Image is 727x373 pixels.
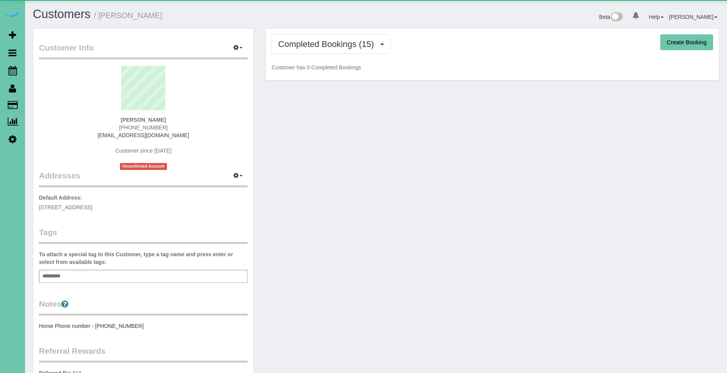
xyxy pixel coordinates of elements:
legend: Tags [39,227,248,244]
span: [STREET_ADDRESS] [39,204,92,210]
strong: [PERSON_NAME] [121,117,166,123]
legend: Notes [39,298,248,316]
a: [PERSON_NAME] [669,14,717,20]
img: Automaid Logo [5,8,20,18]
span: Customer since [DATE] [115,148,171,154]
button: Completed Bookings (15) [272,34,390,54]
p: Customer has 0 Completed Bookings [272,64,713,71]
pre: Home Phone number - [PHONE_NUMBER] [39,322,248,330]
label: To attach a special tag to this Customer, type a tag name and press enter or select from availabl... [39,250,248,266]
legend: Customer Info [39,42,248,59]
a: [EMAIL_ADDRESS][DOMAIN_NAME] [98,132,189,138]
label: Default Address: [39,194,82,202]
span: [PHONE_NUMBER] [119,124,168,131]
small: / [PERSON_NAME] [94,11,162,20]
legend: Referral Rewards [39,345,248,363]
a: Help [649,14,664,20]
a: Beta [599,14,623,20]
button: Create Booking [660,34,713,50]
a: Customers [33,7,91,21]
span: Completed Bookings (15) [278,39,378,49]
img: New interface [610,12,623,22]
span: Unconfirmed Account [120,163,167,170]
